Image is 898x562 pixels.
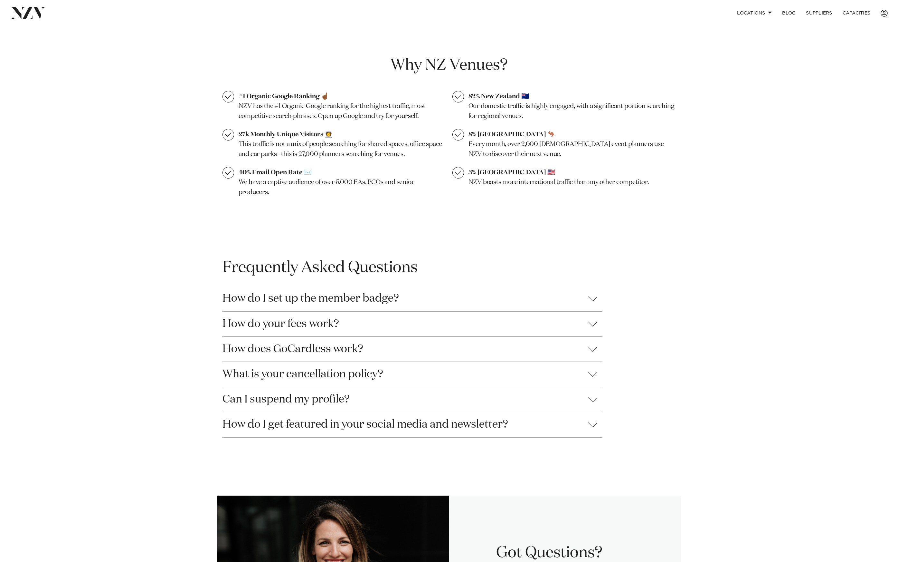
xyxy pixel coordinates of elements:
strong: 8% [GEOGRAPHIC_DATA] 🦘 [468,131,555,138]
button: How do I set up the member badge? [222,286,602,311]
strong: 40% Email Open Rate ✉️ [239,169,312,176]
p: Every month, over 2,000 [DEMOGRAPHIC_DATA] event planners use NZV to discover their next venue. [468,139,676,159]
a: Locations [732,6,777,20]
button: How do I get featured in your social media and newsletter? [222,412,602,437]
button: Can I suspend my profile? [222,387,602,412]
strong: 27k Monthly Unique Visitors 👩‍🚀 [239,131,333,138]
button: What is your cancellation policy? [222,362,602,387]
strong: 3% [GEOGRAPHIC_DATA] 🇺🇸 [468,169,555,176]
a: BLOG [777,6,801,20]
button: How does GoCardless work? [222,337,602,362]
strong: 82% New Zealand 🇳🇿 [468,93,529,100]
p: This traffic is not a mix of people searching for shared spaces, office space and car parks - thi... [239,139,446,159]
h2: Why NZ Venues? [222,55,676,75]
button: How do your fees work? [222,312,602,336]
a: Capacities [837,6,876,20]
h3: Frequently Asked Questions [222,258,676,278]
p: NZV boasts more international traffic than any other competitor. [468,177,676,187]
p: NZV has the #1 Organic Google ranking for the highest traffic, most competitive search phrases. O... [239,101,446,121]
p: Our domestic traffic is highly engaged, with a significant portion searching for regional venues. [468,101,676,121]
p: We have a captive audience of over 5,000 EAs, PCOs and senior producers. [239,177,446,197]
img: nzv-logo.png [10,7,45,19]
strong: #1 Organic Google Ranking ☝🏾 [239,93,329,100]
a: SUPPLIERS [801,6,837,20]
